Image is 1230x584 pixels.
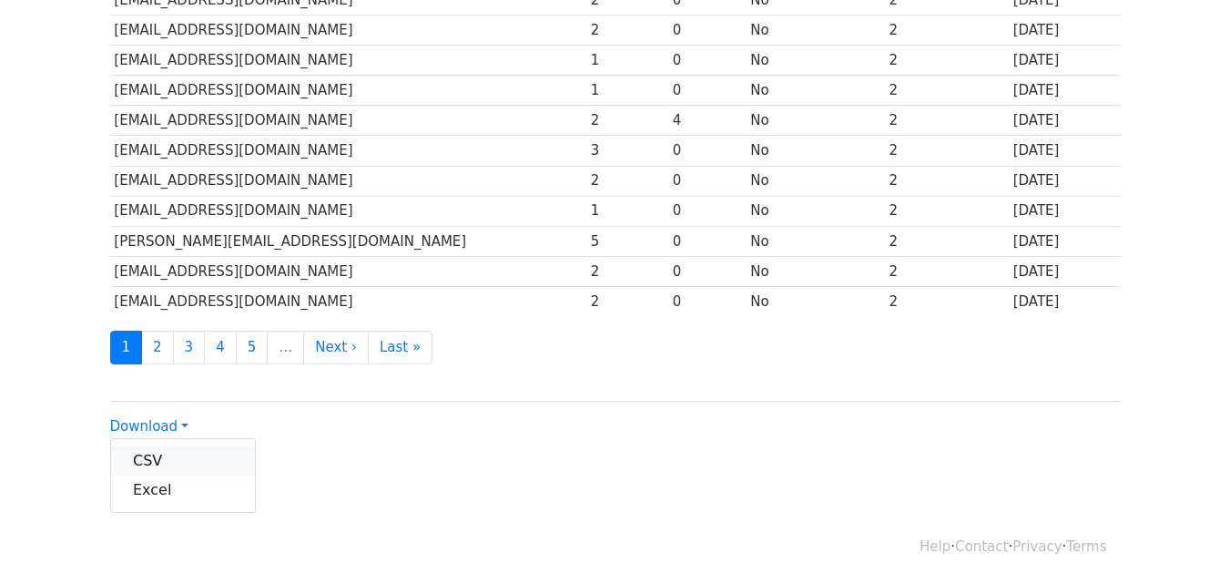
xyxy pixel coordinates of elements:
td: [DATE] [1009,196,1121,226]
a: 3 [173,331,206,364]
td: [DATE] [1009,166,1121,196]
td: 0 [668,15,747,46]
td: No [747,15,885,46]
td: No [747,46,885,76]
td: [DATE] [1009,76,1121,106]
a: 5 [236,331,269,364]
td: 0 [668,226,747,256]
td: 2 [885,166,1009,196]
td: 2 [586,286,668,316]
td: No [747,226,885,256]
td: [EMAIL_ADDRESS][DOMAIN_NAME] [110,106,586,136]
td: [EMAIL_ADDRESS][DOMAIN_NAME] [110,166,586,196]
td: 0 [668,46,747,76]
td: 2 [586,256,668,286]
td: 2 [885,136,1009,166]
td: [PERSON_NAME][EMAIL_ADDRESS][DOMAIN_NAME] [110,226,586,256]
td: 3 [586,136,668,166]
iframe: Chat Widget [1139,497,1230,584]
td: 2 [586,15,668,46]
td: 1 [586,76,668,106]
td: [DATE] [1009,256,1121,286]
a: 1 [110,331,143,364]
td: [DATE] [1009,46,1121,76]
td: No [747,136,885,166]
td: [DATE] [1009,226,1121,256]
td: 2 [885,226,1009,256]
a: Terms [1066,538,1106,555]
td: 1 [586,46,668,76]
td: 2 [586,106,668,136]
td: 0 [668,76,747,106]
td: 1 [586,196,668,226]
td: 0 [668,136,747,166]
td: [EMAIL_ADDRESS][DOMAIN_NAME] [110,136,586,166]
td: 2 [885,76,1009,106]
td: No [747,286,885,316]
td: 2 [885,106,1009,136]
td: 2 [586,166,668,196]
a: 4 [204,331,237,364]
td: 2 [885,286,1009,316]
td: No [747,76,885,106]
td: 2 [885,256,1009,286]
a: Contact [955,538,1008,555]
a: Last » [368,331,432,364]
td: [DATE] [1009,106,1121,136]
td: 0 [668,166,747,196]
td: [EMAIL_ADDRESS][DOMAIN_NAME] [110,196,586,226]
a: 2 [141,331,174,364]
a: Help [920,538,950,555]
a: Download [110,418,188,435]
td: No [747,256,885,286]
td: 0 [668,286,747,316]
a: CSV [111,446,255,476]
td: [EMAIL_ADDRESS][DOMAIN_NAME] [110,15,586,46]
td: 4 [668,106,747,136]
a: Next › [303,331,369,364]
td: 0 [668,196,747,226]
td: [EMAIL_ADDRESS][DOMAIN_NAME] [110,256,586,286]
td: [DATE] [1009,136,1121,166]
td: [DATE] [1009,15,1121,46]
td: [EMAIL_ADDRESS][DOMAIN_NAME] [110,46,586,76]
td: [EMAIL_ADDRESS][DOMAIN_NAME] [110,76,586,106]
td: No [747,166,885,196]
td: No [747,196,885,226]
td: No [747,106,885,136]
td: 2 [885,15,1009,46]
td: 0 [668,256,747,286]
td: [DATE] [1009,286,1121,316]
td: [EMAIL_ADDRESS][DOMAIN_NAME] [110,286,586,316]
td: 2 [885,196,1009,226]
a: Privacy [1012,538,1062,555]
a: Excel [111,476,255,505]
td: 2 [885,46,1009,76]
td: 5 [586,226,668,256]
